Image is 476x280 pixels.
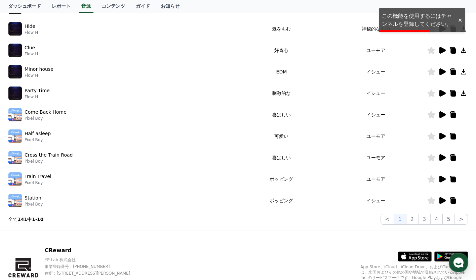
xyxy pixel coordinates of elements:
td: 気をもむ [239,18,324,40]
td: EDM [239,61,324,82]
p: Pixel Boy [25,159,73,164]
td: イシュー [324,82,427,104]
img: music [8,172,22,186]
td: 喜ばしい [239,104,324,125]
strong: 141 [17,217,27,222]
p: Flow H [25,30,38,35]
a: Settings [87,213,129,229]
td: イシュー [324,61,427,82]
img: music [8,87,22,100]
p: Station [25,194,41,202]
span: Home [17,223,29,228]
strong: 1 [32,217,35,222]
img: music [8,44,22,57]
button: 3 [418,214,430,225]
td: ユーモア [324,125,427,147]
td: ユーモア [324,40,427,61]
p: Cross the Train Road [25,152,73,159]
p: Pixel Boy [25,180,51,185]
span: Messages [56,223,76,228]
button: > [455,214,468,225]
td: ユーモア [324,147,427,168]
a: Messages [44,213,87,229]
p: 住所 : [STREET_ADDRESS][PERSON_NAME] [45,271,142,276]
p: Pixel Boy [25,137,51,143]
td: イシュー [324,104,427,125]
td: 喜ばしい [239,147,324,168]
button: 5 [442,214,454,225]
img: music [8,108,22,121]
td: ポッピング [239,190,324,211]
p: Pixel Boy [25,202,43,207]
p: Train Travel [25,173,51,180]
p: Flow H [25,94,50,100]
img: music [8,194,22,207]
button: 1 [394,214,406,225]
img: music [8,129,22,143]
strong: 10 [37,217,43,222]
button: < [381,214,394,225]
td: 可愛い [239,125,324,147]
p: 全て 中 - [8,216,44,223]
p: Flow H [25,73,53,78]
p: Party Time [25,87,50,94]
button: 2 [406,214,418,225]
td: ポッピング [239,168,324,190]
button: 4 [430,214,442,225]
p: Clue [25,44,35,51]
span: Settings [100,223,116,228]
p: Pixel Boy [25,116,67,121]
img: music [8,65,22,78]
p: Come Back Home [25,109,67,116]
td: 好奇心 [239,40,324,61]
td: イシュー [324,190,427,211]
p: CReward [45,246,142,255]
td: ユーモア [324,168,427,190]
td: 刺激的な [239,82,324,104]
p: Half asleep [25,130,51,137]
p: Minor house [25,66,53,73]
td: 神秘的なもの [324,18,427,40]
p: Hide [25,23,35,30]
img: music [8,151,22,164]
p: YP Lab 株式会社 [45,257,142,263]
p: Flow H [25,51,38,57]
img: music [8,22,22,36]
p: 事業登録番号 : [PHONE_NUMBER] [45,264,142,269]
a: Home [2,213,44,229]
